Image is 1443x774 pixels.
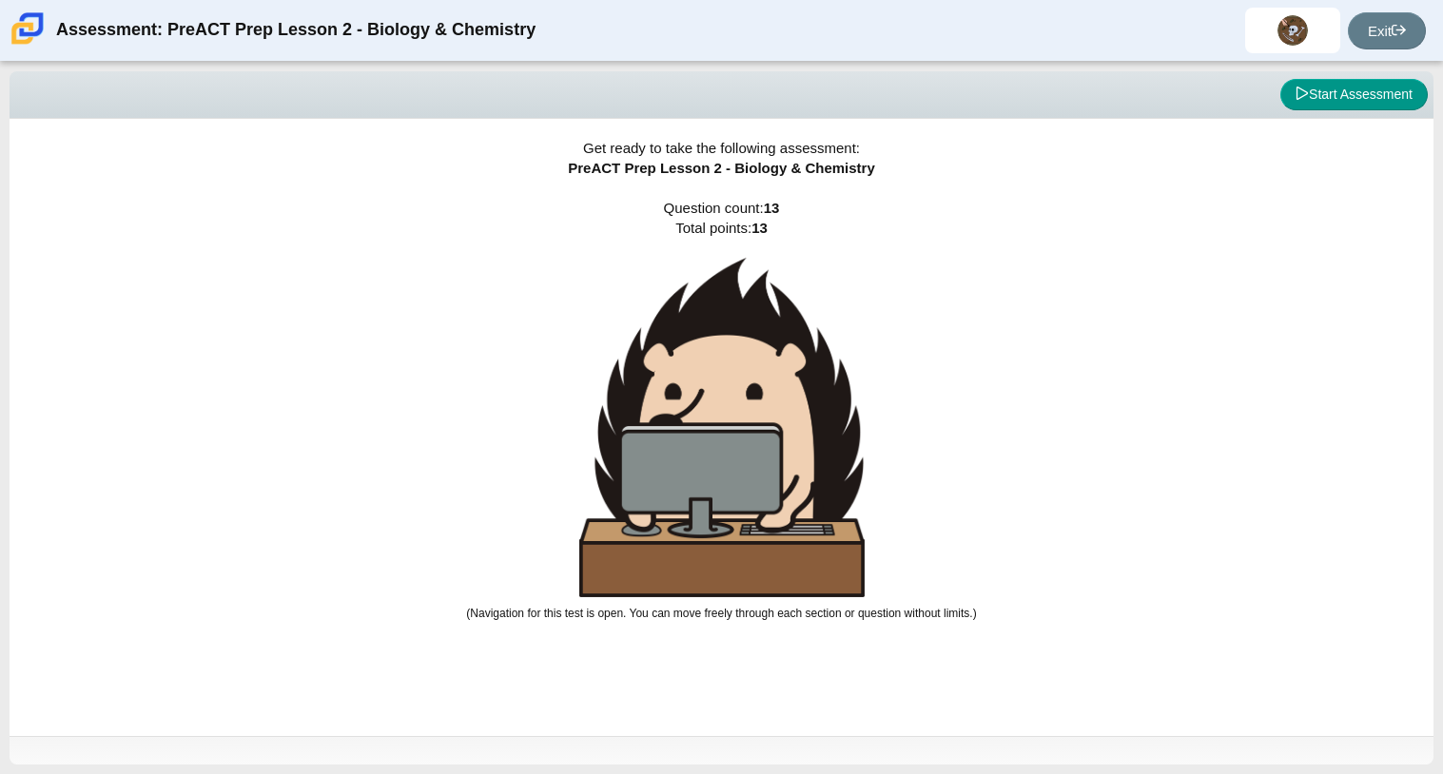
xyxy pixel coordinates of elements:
[579,258,865,597] img: hedgehog-behind-computer-large.png
[8,9,48,48] img: Carmen School of Science & Technology
[466,200,976,620] span: Question count: Total points:
[8,35,48,51] a: Carmen School of Science & Technology
[751,220,768,236] b: 13
[1348,12,1426,49] a: Exit
[568,160,875,176] span: PreACT Prep Lesson 2 - Biology & Chemistry
[1280,79,1428,111] button: Start Assessment
[1277,15,1308,46] img: jayco.aguilerapere.aKbUsl
[583,140,860,156] span: Get ready to take the following assessment:
[764,200,780,216] b: 13
[56,8,536,53] div: Assessment: PreACT Prep Lesson 2 - Biology & Chemistry
[466,607,976,620] small: (Navigation for this test is open. You can move freely through each section or question without l...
